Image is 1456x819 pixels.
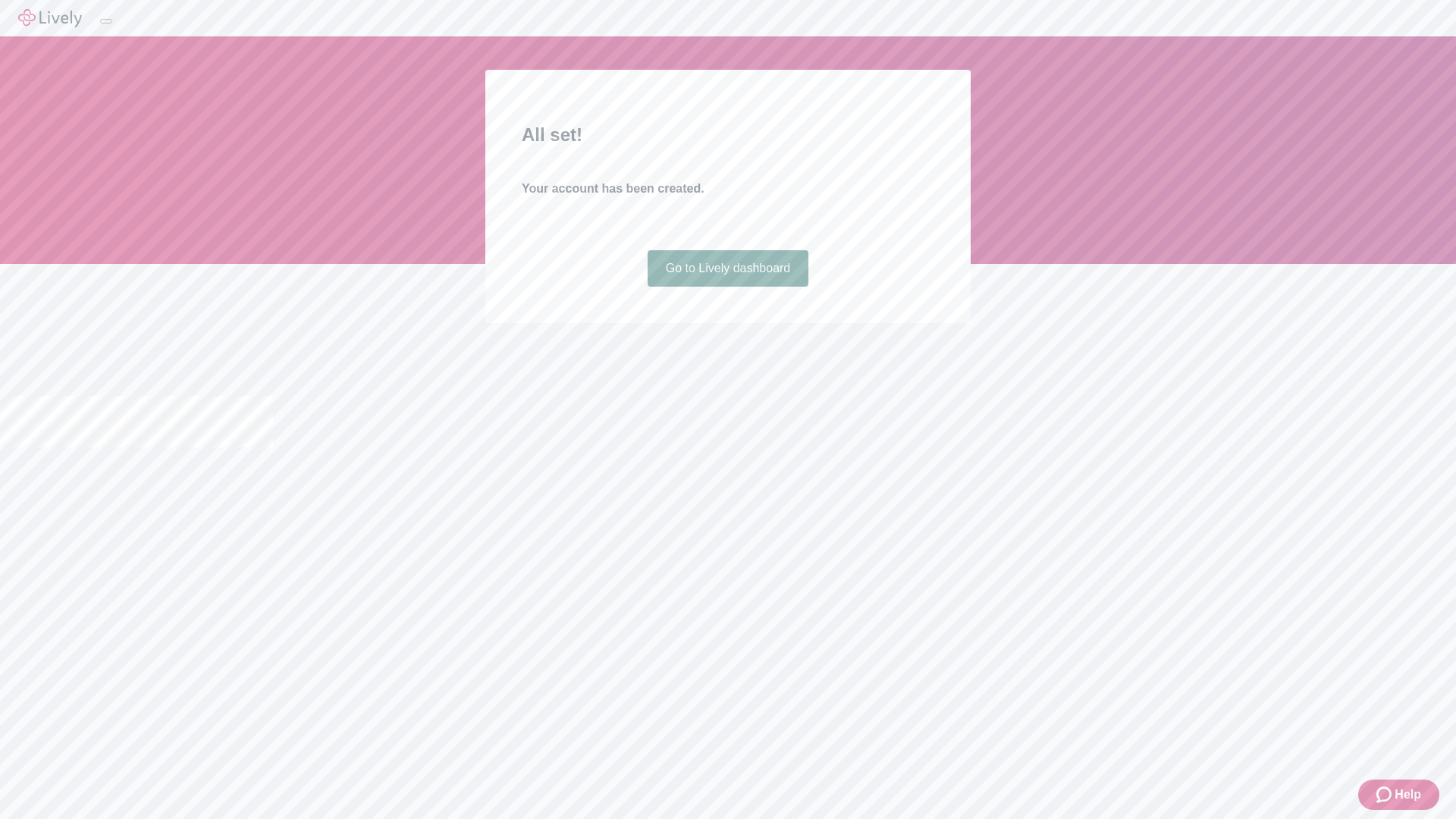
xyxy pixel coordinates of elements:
[100,19,112,24] button: Log out
[1376,786,1395,804] svg: Zendesk support icon
[1358,780,1439,810] button: Zendesk support iconHelp
[522,121,934,149] h2: All set!
[1395,786,1421,804] span: Help
[18,9,82,27] img: Lively
[648,250,809,287] a: Go to Lively dashboard
[522,180,934,198] h4: Your account has been created.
